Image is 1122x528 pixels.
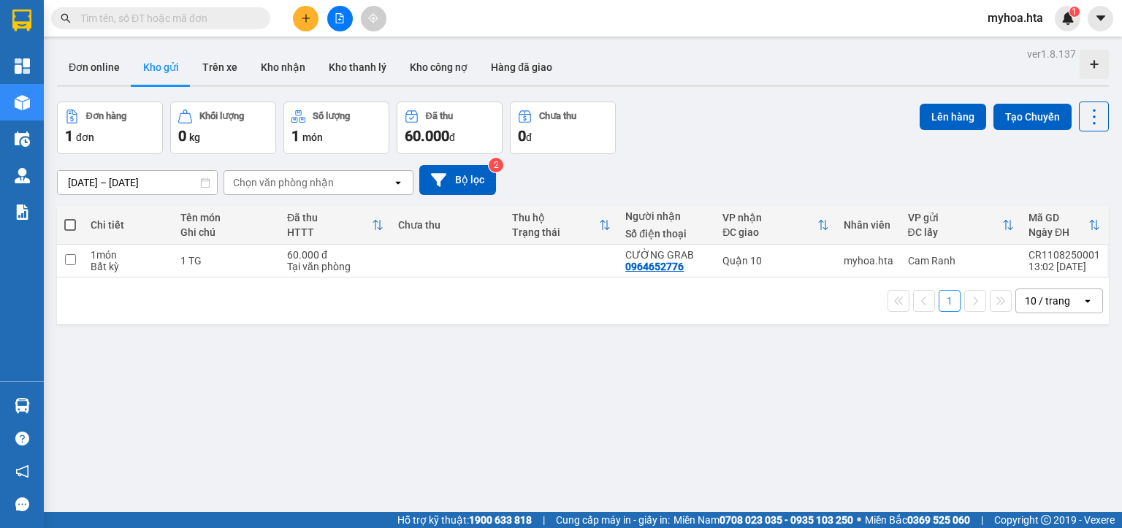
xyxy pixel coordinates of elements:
div: Chi tiết [91,219,166,231]
span: Cung cấp máy in - giấy in: [556,512,670,528]
div: Đã thu [426,111,453,121]
div: VP nhận [722,212,817,223]
button: aim [361,6,386,31]
span: 60.000 [405,127,449,145]
span: plus [301,13,311,23]
div: Số lượng [313,111,350,121]
button: Khối lượng0kg [170,102,276,154]
div: Chưa thu [398,219,497,231]
button: caret-down [1088,6,1113,31]
div: Tạo kho hàng mới [1080,50,1109,79]
span: notification [15,464,29,478]
img: warehouse-icon [15,95,30,110]
button: plus [293,6,318,31]
sup: 1 [1069,7,1080,17]
sup: 2 [489,158,503,172]
div: CƯỜNG GRAB [625,249,708,261]
button: Hàng đã giao [479,50,564,85]
button: Lên hàng [920,104,986,130]
th: Toggle SortBy [280,206,391,245]
div: Quận 10 [722,255,828,267]
span: kg [189,131,200,143]
div: ĐC lấy [908,226,1002,238]
div: myhoa.hta [844,255,893,267]
span: 1 [291,127,299,145]
div: 1 TG [180,255,272,267]
div: ver 1.8.137 [1027,46,1076,62]
span: ⚪️ [857,517,861,523]
strong: 0708 023 035 - 0935 103 250 [720,514,853,526]
span: search [61,13,71,23]
div: CR1108250001 [1028,249,1100,261]
span: Miền Bắc [865,512,970,528]
button: Trên xe [191,50,249,85]
div: Tên món [180,212,272,223]
button: Số lượng1món [283,102,389,154]
span: Hỗ trợ kỹ thuật: [397,512,532,528]
button: 1 [939,290,961,312]
button: Đơn online [57,50,131,85]
div: Ghi chú [180,226,272,238]
div: Chọn văn phòng nhận [233,175,334,190]
input: Tìm tên, số ĐT hoặc mã đơn [80,10,253,26]
img: icon-new-feature [1061,12,1075,25]
img: dashboard-icon [15,58,30,74]
strong: 1900 633 818 [469,514,532,526]
span: 0 [518,127,526,145]
div: 1 món [91,249,166,261]
span: món [302,131,323,143]
span: đ [526,131,532,143]
div: 0964652776 [625,261,684,272]
span: | [543,512,545,528]
div: Số điện thoại [625,228,708,240]
div: Người nhận [625,210,708,222]
div: HTTT [287,226,372,238]
th: Toggle SortBy [1021,206,1107,245]
button: Kho nhận [249,50,317,85]
th: Toggle SortBy [505,206,619,245]
input: Select a date range. [58,171,217,194]
button: Kho gửi [131,50,191,85]
span: | [981,512,983,528]
div: Nhân viên [844,219,893,231]
button: Đơn hàng1đơn [57,102,163,154]
span: file-add [335,13,345,23]
div: ĐC giao [722,226,817,238]
img: solution-icon [15,204,30,220]
th: Toggle SortBy [715,206,836,245]
button: Đã thu60.000đ [397,102,503,154]
span: aim [368,13,378,23]
div: Mã GD [1028,212,1088,223]
span: question-circle [15,432,29,445]
th: Toggle SortBy [901,206,1021,245]
div: Cam Ranh [908,255,1014,267]
div: Bất kỳ [91,261,166,272]
button: Bộ lọc [419,165,496,195]
span: 1 [65,127,73,145]
span: đơn [76,131,94,143]
div: Trạng thái [512,226,600,238]
div: Thu hộ [512,212,600,223]
button: Tạo Chuyến [993,104,1072,130]
span: Miền Nam [673,512,853,528]
div: Ngày ĐH [1028,226,1088,238]
button: Kho thanh lý [317,50,398,85]
img: warehouse-icon [15,168,30,183]
span: 1 [1072,7,1077,17]
span: đ [449,131,455,143]
strong: 0369 525 060 [907,514,970,526]
span: myhoa.hta [976,9,1055,27]
svg: open [1082,295,1094,307]
span: 0 [178,127,186,145]
div: 13:02 [DATE] [1028,261,1100,272]
div: 60.000 đ [287,249,383,261]
button: Kho công nợ [398,50,479,85]
button: file-add [327,6,353,31]
div: Đơn hàng [86,111,126,121]
svg: open [392,177,404,188]
span: copyright [1041,515,1051,525]
div: VP gửi [908,212,1002,223]
div: Tại văn phòng [287,261,383,272]
img: warehouse-icon [15,398,30,413]
img: logo-vxr [12,9,31,31]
